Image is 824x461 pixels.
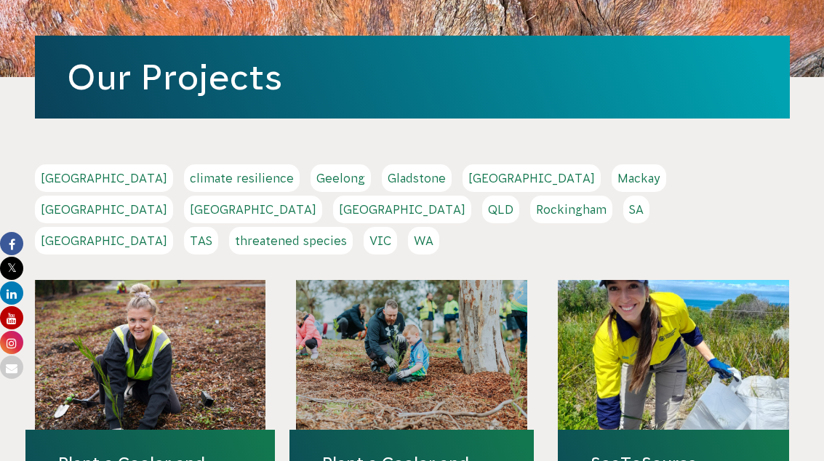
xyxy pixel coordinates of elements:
[333,196,471,223] a: [GEOGRAPHIC_DATA]
[530,196,612,223] a: Rockingham
[35,196,173,223] a: [GEOGRAPHIC_DATA]
[35,164,173,192] a: [GEOGRAPHIC_DATA]
[623,196,649,223] a: SA
[482,196,519,223] a: QLD
[612,164,666,192] a: Mackay
[184,164,300,192] a: climate resilience
[184,196,322,223] a: [GEOGRAPHIC_DATA]
[35,227,173,254] a: [GEOGRAPHIC_DATA]
[229,227,353,254] a: threatened species
[408,227,439,254] a: WA
[184,227,218,254] a: TAS
[311,164,371,192] a: Geelong
[67,57,282,97] a: Our Projects
[463,164,601,192] a: [GEOGRAPHIC_DATA]
[382,164,452,192] a: Gladstone
[364,227,397,254] a: VIC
